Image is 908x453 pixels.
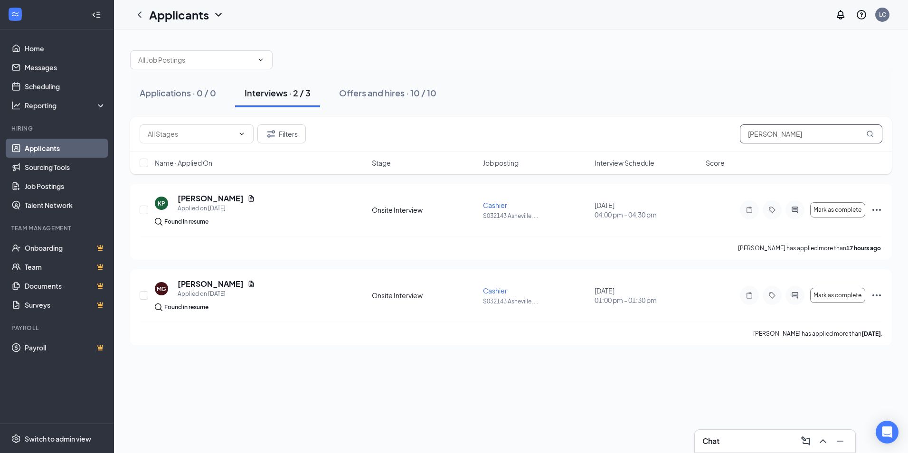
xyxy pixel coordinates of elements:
[178,279,244,289] h5: [PERSON_NAME]
[25,338,106,357] a: PayrollCrown
[11,224,104,232] div: Team Management
[92,10,101,19] svg: Collapse
[155,218,162,226] img: search.bf7aa3482b7795d4f01b.svg
[753,330,882,338] p: [PERSON_NAME] has applied more than .
[11,434,21,444] svg: Settings
[595,210,700,219] span: 04:00 pm - 04:30 pm
[483,212,588,220] p: S032143 Asheville, ...
[483,286,507,295] span: Cashier
[11,124,104,132] div: Hiring
[339,87,436,99] div: Offers and hires · 10 / 10
[483,201,507,209] span: Cashier
[483,158,519,168] span: Job posting
[164,302,208,312] div: Found in resume
[834,435,846,447] svg: Minimize
[25,58,106,77] a: Messages
[766,292,778,299] svg: Tag
[25,196,106,215] a: Talent Network
[817,435,829,447] svg: ChevronUp
[11,324,104,332] div: Payroll
[846,245,881,252] b: 17 hours ago
[483,297,588,305] p: S032143 Asheville, ...
[149,7,209,23] h1: Applicants
[595,286,700,305] div: [DATE]
[810,202,865,217] button: Mark as complete
[247,195,255,202] svg: Document
[832,434,848,449] button: Minimize
[810,288,865,303] button: Mark as complete
[798,434,813,449] button: ComposeMessage
[245,87,311,99] div: Interviews · 2 / 3
[213,9,224,20] svg: ChevronDown
[861,330,881,337] b: [DATE]
[178,204,255,213] div: Applied on [DATE]
[178,193,244,204] h5: [PERSON_NAME]
[164,217,208,226] div: Found in resume
[11,101,21,110] svg: Analysis
[813,292,861,299] span: Mark as complete
[155,303,162,311] img: search.bf7aa3482b7795d4f01b.svg
[702,436,719,446] h3: Chat
[25,177,106,196] a: Job Postings
[25,257,106,276] a: TeamCrown
[800,435,812,447] svg: ComposeMessage
[856,9,867,20] svg: QuestionInfo
[595,200,700,219] div: [DATE]
[10,9,20,19] svg: WorkstreamLogo
[178,289,255,299] div: Applied on [DATE]
[372,205,477,215] div: Onsite Interview
[148,129,234,139] input: All Stages
[25,158,106,177] a: Sourcing Tools
[157,285,166,293] div: MG
[155,158,212,168] span: Name · Applied On
[738,244,882,252] p: [PERSON_NAME] has applied more than .
[257,124,306,143] button: Filter Filters
[25,39,106,58] a: Home
[866,130,874,138] svg: MagnifyingGlass
[740,124,882,143] input: Search in interviews
[372,291,477,300] div: Onsite Interview
[372,158,391,168] span: Stage
[871,290,882,301] svg: Ellipses
[140,87,216,99] div: Applications · 0 / 0
[595,295,700,305] span: 01:00 pm - 01:30 pm
[265,128,277,140] svg: Filter
[789,292,801,299] svg: ActiveChat
[158,199,165,208] div: KP
[25,238,106,257] a: OnboardingCrown
[595,158,654,168] span: Interview Schedule
[871,204,882,216] svg: Ellipses
[815,434,831,449] button: ChevronUp
[25,101,106,110] div: Reporting
[813,207,861,213] span: Mark as complete
[744,292,755,299] svg: Note
[247,280,255,288] svg: Document
[134,9,145,20] svg: ChevronLeft
[835,9,846,20] svg: Notifications
[25,295,106,314] a: SurveysCrown
[876,421,899,444] div: Open Intercom Messenger
[766,206,778,214] svg: Tag
[789,206,801,214] svg: ActiveChat
[138,55,253,65] input: All Job Postings
[257,56,265,64] svg: ChevronDown
[25,434,91,444] div: Switch to admin view
[25,276,106,295] a: DocumentsCrown
[25,77,106,96] a: Scheduling
[238,130,246,138] svg: ChevronDown
[744,206,755,214] svg: Note
[25,139,106,158] a: Applicants
[706,158,725,168] span: Score
[879,10,886,19] div: LC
